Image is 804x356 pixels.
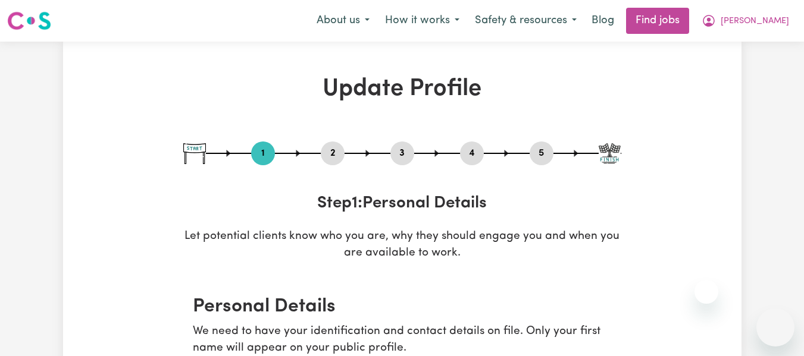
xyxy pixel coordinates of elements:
button: Go to step 5 [530,146,553,161]
button: How it works [377,8,467,33]
img: Careseekers logo [7,10,51,31]
h2: Personal Details [193,295,612,318]
span: [PERSON_NAME] [721,15,789,28]
button: Go to step 1 [251,146,275,161]
button: Go to step 4 [460,146,484,161]
h1: Update Profile [183,75,621,103]
iframe: Close message [694,280,718,304]
a: Careseekers logo [7,7,51,34]
p: Let potential clients know who you are, why they should engage you and when you are available to ... [183,228,621,263]
h3: Step 1 : Personal Details [183,194,621,214]
button: About us [309,8,377,33]
button: Safety & resources [467,8,584,33]
a: Blog [584,8,621,34]
button: My Account [694,8,797,33]
iframe: Button to launch messaging window [756,308,794,346]
button: Go to step 3 [390,146,414,161]
a: Find jobs [626,8,689,34]
button: Go to step 2 [321,146,345,161]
